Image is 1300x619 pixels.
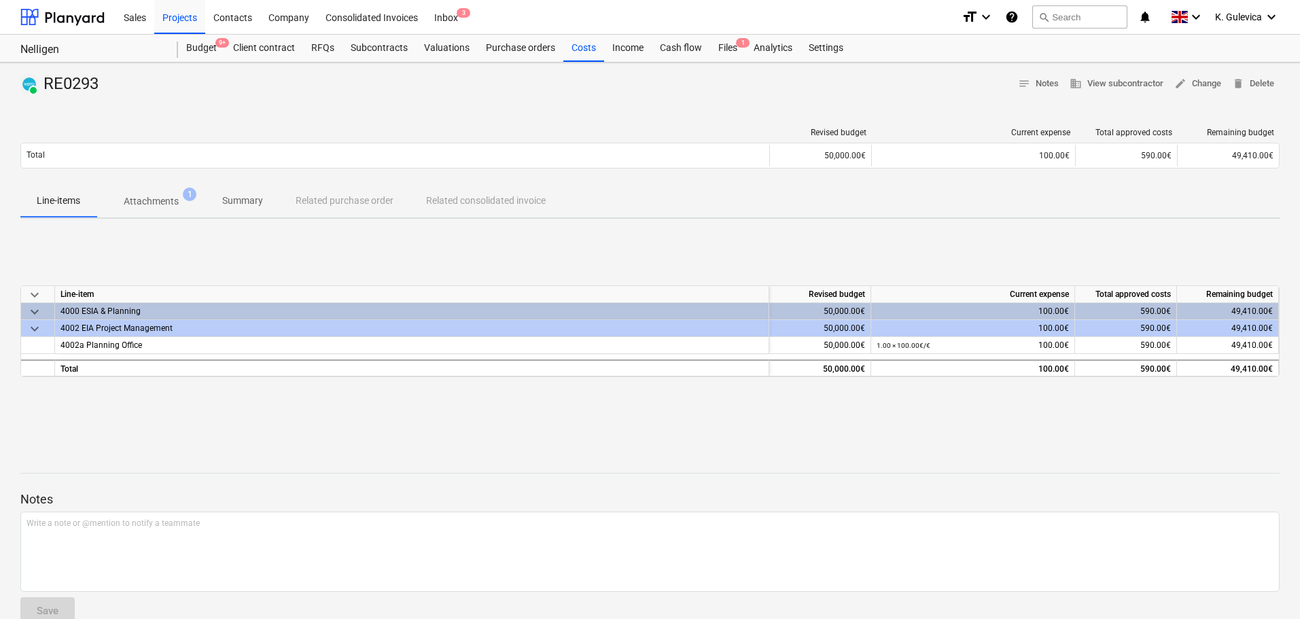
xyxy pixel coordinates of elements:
div: Files [710,35,745,62]
button: Delete [1227,73,1280,94]
span: View subcontractor [1070,76,1163,92]
span: keyboard_arrow_down [27,287,43,303]
p: Total [27,149,45,161]
span: 9+ [215,38,229,48]
div: 50,000.00€ [769,320,871,337]
a: Settings [801,35,851,62]
i: notifications [1138,9,1152,25]
div: Total approved costs [1081,128,1172,137]
i: keyboard_arrow_down [978,9,994,25]
span: 49,410.00€ [1231,340,1273,350]
div: 100.00€ [877,320,1069,337]
p: Notes [20,491,1280,508]
div: 100.00€ [877,151,1070,160]
div: Total approved costs [1075,286,1177,303]
span: business [1070,77,1082,90]
span: delete [1232,77,1244,90]
a: Cash flow [652,35,710,62]
i: keyboard_arrow_down [1263,9,1280,25]
div: 49,410.00€ [1177,303,1279,320]
a: Costs [563,35,604,62]
div: 100.00€ [877,303,1069,320]
i: Knowledge base [1005,9,1019,25]
span: 4002a Planning Office [60,340,142,350]
p: Summary [222,194,263,208]
div: 590.00€ [1075,303,1177,320]
span: notes [1018,77,1030,90]
div: 100.00€ [877,361,1069,378]
a: Analytics [745,35,801,62]
div: 590.00€ [1075,145,1177,166]
div: Budget [178,35,225,62]
iframe: Chat Widget [1232,554,1300,619]
span: keyboard_arrow_down [27,304,43,320]
div: Nelligen [20,43,162,57]
div: 50,000.00€ [769,303,871,320]
div: 100.00€ [877,337,1069,354]
button: Notes [1013,73,1064,94]
a: Budget9+ [178,35,225,62]
div: 4000 ESIA & Planning [60,303,763,319]
span: 1 [736,38,750,48]
div: Remaining budget [1183,128,1274,137]
a: Client contract [225,35,303,62]
span: 1 [183,188,196,201]
button: Search [1032,5,1127,29]
div: Total [55,359,769,376]
span: K. Gulevica [1215,12,1262,22]
span: Delete [1232,76,1274,92]
small: 1.00 × 100.00€ / € [877,342,930,349]
div: 4002 EIA Project Management [60,320,763,336]
div: Revised budget [769,286,871,303]
div: 49,410.00€ [1177,359,1279,376]
div: Line-item [55,286,769,303]
span: search [1038,12,1049,22]
span: Change [1174,76,1221,92]
div: Current expense [877,128,1070,137]
a: Purchase orders [478,35,563,62]
span: Notes [1018,76,1059,92]
span: keyboard_arrow_down [27,321,43,337]
div: 49,410.00€ [1177,320,1279,337]
a: Subcontracts [342,35,416,62]
span: 590.00€ [1140,340,1171,350]
div: RE0293 [20,73,104,95]
div: 590.00€ [1075,359,1177,376]
div: Revised budget [775,128,866,137]
p: Attachments [124,194,179,209]
img: xero.svg [22,77,36,91]
p: Line-items [37,194,80,208]
div: 50,000.00€ [769,337,871,354]
i: keyboard_arrow_down [1188,9,1204,25]
div: Invoice has been synced with Xero and its status is currently PAID [20,73,38,95]
div: Remaining budget [1177,286,1279,303]
span: edit [1174,77,1187,90]
i: format_size [962,9,978,25]
div: Current expense [871,286,1075,303]
a: Income [604,35,652,62]
button: Change [1169,73,1227,94]
span: 3 [457,8,470,18]
div: 50,000.00€ [769,145,871,166]
a: RFQs [303,35,342,62]
span: 49,410.00€ [1232,151,1273,160]
button: View subcontractor [1064,73,1169,94]
a: Files1 [710,35,745,62]
a: Valuations [416,35,478,62]
div: 590.00€ [1075,320,1177,337]
div: 50,000.00€ [769,359,871,376]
